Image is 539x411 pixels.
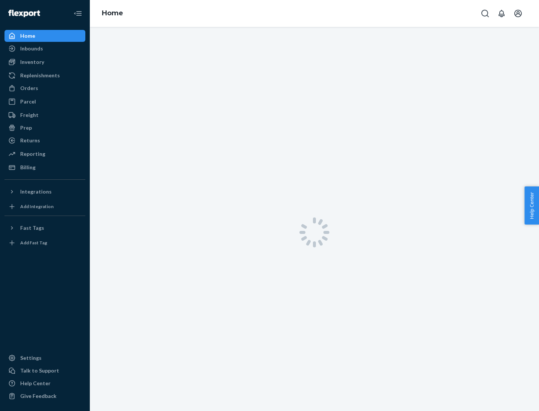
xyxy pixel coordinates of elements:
div: Give Feedback [20,392,57,400]
button: Integrations [4,186,85,198]
a: Replenishments [4,69,85,81]
a: Talk to Support [4,365,85,377]
a: Add Fast Tag [4,237,85,249]
a: Inventory [4,56,85,68]
a: Add Integration [4,201,85,213]
img: Flexport logo [8,10,40,17]
div: Help Center [20,380,51,387]
a: Billing [4,161,85,173]
div: Billing [20,164,36,171]
a: Settings [4,352,85,364]
a: Returns [4,135,85,146]
div: Inventory [20,58,44,66]
div: Inbounds [20,45,43,52]
button: Help Center [524,186,539,225]
div: Orders [20,84,38,92]
div: Reporting [20,150,45,158]
div: Add Integration [20,203,54,210]
div: Returns [20,137,40,144]
a: Inbounds [4,43,85,55]
a: Reporting [4,148,85,160]
button: Give Feedback [4,390,85,402]
div: Talk to Support [20,367,59,374]
button: Close Navigation [70,6,85,21]
a: Prep [4,122,85,134]
a: Freight [4,109,85,121]
div: Add Fast Tag [20,240,47,246]
button: Open account menu [511,6,526,21]
div: Home [20,32,35,40]
div: Parcel [20,98,36,105]
a: Orders [4,82,85,94]
a: Home [102,9,123,17]
button: Open notifications [494,6,509,21]
div: Settings [20,354,42,362]
a: Parcel [4,96,85,108]
button: Fast Tags [4,222,85,234]
div: Fast Tags [20,224,44,232]
a: Home [4,30,85,42]
div: Freight [20,111,39,119]
button: Open Search Box [478,6,493,21]
div: Prep [20,124,32,132]
a: Help Center [4,377,85,389]
div: Replenishments [20,72,60,79]
div: Integrations [20,188,52,195]
ol: breadcrumbs [96,3,129,24]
